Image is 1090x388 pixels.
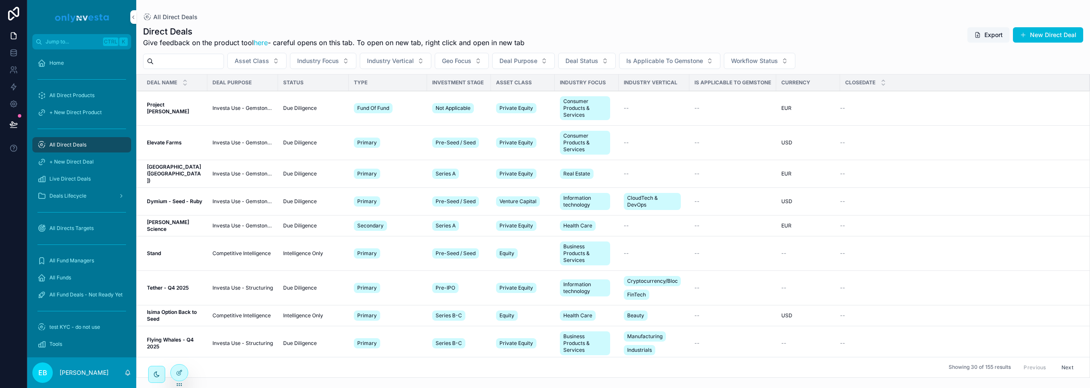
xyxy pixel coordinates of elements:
span: -- [624,250,629,257]
span: Private Equity [499,170,533,177]
span: -- [694,312,700,319]
a: -- [694,312,771,319]
a: EUR [781,170,835,177]
span: All Funds [49,274,71,281]
span: Series B-C [436,312,462,319]
span: Private Equity [499,105,533,112]
span: -- [781,285,786,291]
a: Investa Use - Gemstone Only [212,198,273,205]
a: -- [624,222,684,229]
a: Primary [354,136,422,149]
span: Intelligence Only [283,250,323,257]
span: FinTech [627,291,646,298]
a: -- [694,170,771,177]
a: Home [32,55,131,71]
span: Series A [436,222,456,229]
span: Pre-Seed / Seed [436,198,476,205]
a: Primary [354,167,422,181]
span: Is Applicable To Gemstone [626,57,703,65]
span: -- [694,139,700,146]
a: -- [624,250,684,257]
a: ManufacturingIndustrials [624,330,684,357]
a: Due Diligence [283,222,344,229]
span: Jump to... [46,38,100,45]
span: Equity [499,312,514,319]
a: Cryptocurrency/BlockchainFinTech [624,274,684,302]
a: Business Products & Services [560,330,614,357]
a: Stand [147,250,202,257]
a: Series A [432,167,486,181]
a: Primary [354,195,422,208]
span: EB [38,368,47,378]
span: -- [840,198,845,205]
button: New Direct Deal [1013,27,1083,43]
span: USD [781,139,792,146]
span: Private Equity [499,222,533,229]
a: Pre-Seed / Seed [432,136,486,149]
a: Private Equity [496,101,550,115]
strong: Flying Whales - Q4 2025 [147,336,195,350]
span: Home [49,60,64,66]
span: Ctrl [103,37,118,46]
a: All Funds [32,270,131,285]
a: Investa Use - Gemstone Only [212,170,273,177]
span: Consumer Products & Services [563,132,607,153]
span: -- [781,340,786,347]
a: Equity [496,309,550,322]
a: Tools [32,336,131,352]
span: Manufacturing [627,333,663,340]
a: Venture Capital [496,195,550,208]
span: Venture Capital [499,198,536,205]
span: Deals Lifecycle [49,193,86,199]
span: Due Diligence [283,285,317,291]
span: Workflow Status [731,57,778,65]
a: Investa Use - Structuring [212,285,273,291]
span: Private Equity [499,340,533,347]
span: -- [840,105,845,112]
span: Tools [49,341,62,348]
a: Due Diligence [283,340,344,347]
strong: Dymium - Seed - Ruby [147,198,202,204]
span: Due Diligence [283,139,317,146]
a: -- [694,222,771,229]
span: Industry Vertical [367,57,414,65]
span: + New Direct Product [49,109,102,116]
a: -- [694,250,771,257]
a: Primary [354,336,422,350]
span: Asset Class [235,57,269,65]
a: Due Diligence [283,170,344,177]
span: Investa Use - Gemstone Only [212,222,273,229]
a: -- [840,340,1079,347]
a: -- [781,250,835,257]
a: -- [840,139,1079,146]
a: -- [624,170,684,177]
a: Equity [496,247,550,260]
a: USD [781,198,835,205]
button: Next [1056,361,1079,374]
a: -- [694,340,771,347]
a: [GEOGRAPHIC_DATA] ([GEOGRAPHIC_DATA]) [147,164,202,184]
a: Series A [432,219,486,233]
span: Competitive Intelligence [212,250,271,257]
span: Investa Use - Gemstone Only [212,105,273,112]
a: Project [PERSON_NAME] [147,101,202,115]
a: Secondary [354,219,422,233]
a: Primary [354,281,422,295]
span: test KYC - do not use [49,324,100,331]
strong: Tether - Q4 2025 [147,285,189,291]
span: Health Care [563,222,592,229]
a: Information technology [560,278,614,298]
span: Consumer Products & Services [563,98,607,118]
a: Fund Of Fund [354,101,422,115]
span: Currency [781,79,810,86]
a: Private Equity [496,219,550,233]
a: Private Equity [496,136,550,149]
button: Select Button [227,53,287,69]
a: -- [840,250,1079,257]
a: Business Products & Services [560,240,614,267]
a: Series B-C [432,309,486,322]
a: All Directs Targets [32,221,131,236]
